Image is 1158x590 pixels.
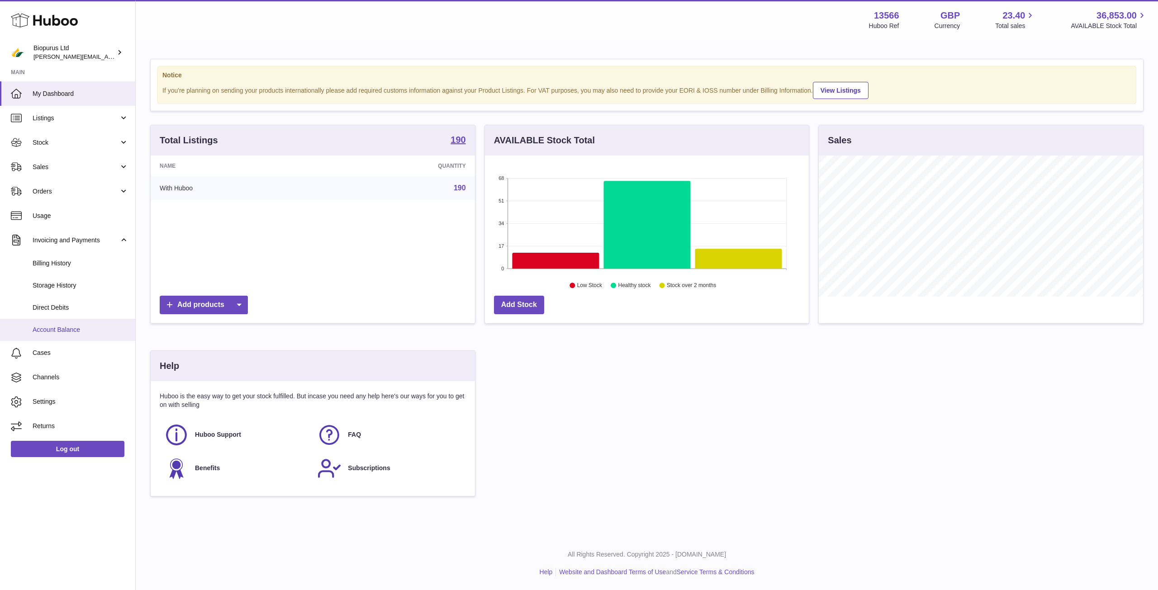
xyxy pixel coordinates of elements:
p: All Rights Reserved. Copyright 2025 - [DOMAIN_NAME] [143,550,1151,559]
span: Storage History [33,281,128,290]
a: Add products [160,296,248,314]
span: Total sales [995,22,1035,30]
a: View Listings [813,82,868,99]
span: Subscriptions [348,464,390,472]
span: Sales [33,163,119,171]
div: Huboo Ref [869,22,899,30]
img: peter@biopurus.co.uk [11,46,24,59]
strong: 13566 [874,9,899,22]
a: Benefits [164,456,308,481]
span: FAQ [348,430,361,439]
h3: Sales [828,134,851,146]
a: Service Terms & Conditions [677,568,755,576]
span: Usage [33,212,128,220]
span: Orders [33,187,119,196]
a: 23.40 Total sales [995,9,1035,30]
span: Settings [33,397,128,406]
span: Stock [33,138,119,147]
span: Channels [33,373,128,382]
span: Benefits [195,464,220,472]
p: Huboo is the easy way to get your stock fulfilled. But incase you need any help here's our ways f... [160,392,466,409]
span: [PERSON_NAME][EMAIL_ADDRESS][DOMAIN_NAME] [33,53,181,60]
td: With Huboo [151,176,322,200]
a: Website and Dashboard Terms of Use [559,568,666,576]
h3: AVAILABLE Stock Total [494,134,595,146]
h3: Help [160,360,179,372]
a: 36,853.00 AVAILABLE Stock Total [1071,9,1147,30]
text: 68 [498,175,504,181]
strong: 190 [451,135,465,144]
text: 34 [498,221,504,226]
a: 190 [451,135,465,146]
span: Listings [33,114,119,123]
span: AVAILABLE Stock Total [1071,22,1147,30]
span: Huboo Support [195,430,241,439]
li: and [556,568,754,576]
a: FAQ [317,423,461,447]
span: 36,853.00 [1096,9,1137,22]
span: Direct Debits [33,303,128,312]
a: Add Stock [494,296,544,314]
span: Billing History [33,259,128,268]
a: Help [540,568,553,576]
span: 23.40 [1002,9,1025,22]
th: Name [151,156,322,176]
span: Invoicing and Payments [33,236,119,245]
a: 190 [454,184,466,192]
span: My Dashboard [33,90,128,98]
strong: Notice [162,71,1131,80]
div: Currency [935,22,960,30]
a: Log out [11,441,124,457]
a: Subscriptions [317,456,461,481]
span: Returns [33,422,128,430]
strong: GBP [940,9,960,22]
div: If you're planning on sending your products internationally please add required customs informati... [162,80,1131,99]
text: Healthy stock [618,283,651,289]
a: Huboo Support [164,423,308,447]
span: Cases [33,349,128,357]
text: 51 [498,198,504,203]
text: Stock over 2 months [667,283,716,289]
th: Quantity [322,156,475,176]
text: 0 [501,266,504,271]
span: Account Balance [33,326,128,334]
div: Biopurus Ltd [33,44,115,61]
text: Low Stock [577,283,603,289]
h3: Total Listings [160,134,218,146]
text: 17 [498,243,504,249]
